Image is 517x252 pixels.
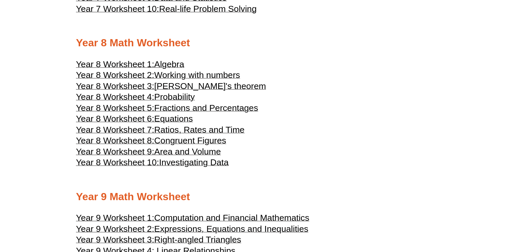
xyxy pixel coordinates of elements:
[76,7,257,13] a: Year 7 Worksheet 10:Real-life Problem Solving
[76,59,154,69] span: Year 8 Worksheet 1:
[154,136,226,145] span: Congruent Figures
[76,4,159,14] span: Year 7 Worksheet 10:
[76,114,154,124] span: Year 8 Worksheet 6:
[76,150,221,156] a: Year 8 Worksheet 9:Area and Volume
[154,92,195,102] span: Probability
[76,103,154,113] span: Year 8 Worksheet 5:
[76,70,154,80] span: Year 8 Worksheet 2:
[76,106,258,112] a: Year 8 Worksheet 5:Fractions and Percentages
[76,95,195,101] a: Year 8 Worksheet 4:Probability
[76,147,154,156] span: Year 8 Worksheet 9:
[154,235,241,245] span: Right-angled Triangles
[154,70,240,80] span: Working with numbers
[154,114,193,124] span: Equations
[76,36,441,50] h2: Year 8 Math Worksheet
[76,139,226,145] a: Year 8 Worksheet 8:Congruent Figures
[154,59,184,69] span: Algebra
[76,92,154,102] span: Year 8 Worksheet 4:
[154,125,244,135] span: Ratios, Rates and Time
[76,160,229,167] a: Year 8 Worksheet 10:Investigating Data
[76,62,184,69] a: Year 8 Worksheet 1:Algebra
[76,136,154,145] span: Year 8 Worksheet 8:
[76,190,441,204] h2: Year 9 Math Worksheet
[76,227,308,233] a: Year 9 Worksheet 2:Expressions, Equations and Inequalities
[76,224,154,234] span: Year 9 Worksheet 2:
[159,157,229,167] span: Investigating Data
[154,81,266,91] span: [PERSON_NAME]'s theorem
[76,73,240,80] a: Year 8 Worksheet 2:Working with numbers
[76,238,241,244] a: Year 9 Worksheet 3:Right-angled Triangles
[154,224,308,234] span: Expressions, Equations and Inequalities
[154,103,258,113] span: Fractions and Percentages
[76,216,309,222] a: Year 9 Worksheet 1:Computation and Financial Mathematics
[76,213,154,223] span: Year 9 Worksheet 1:
[159,4,257,14] span: Real-life Problem Solving
[76,157,159,167] span: Year 8 Worksheet 10:
[154,147,221,156] span: Area and Volume
[76,81,154,91] span: Year 8 Worksheet 3:
[76,117,193,123] a: Year 8 Worksheet 6:Equations
[76,235,154,245] span: Year 9 Worksheet 3:
[154,213,309,223] span: Computation and Financial Mathematics
[76,125,154,135] span: Year 8 Worksheet 7:
[76,128,244,134] a: Year 8 Worksheet 7:Ratios, Rates and Time
[408,179,517,252] iframe: Chat Widget
[76,84,266,91] a: Year 8 Worksheet 3:[PERSON_NAME]'s theorem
